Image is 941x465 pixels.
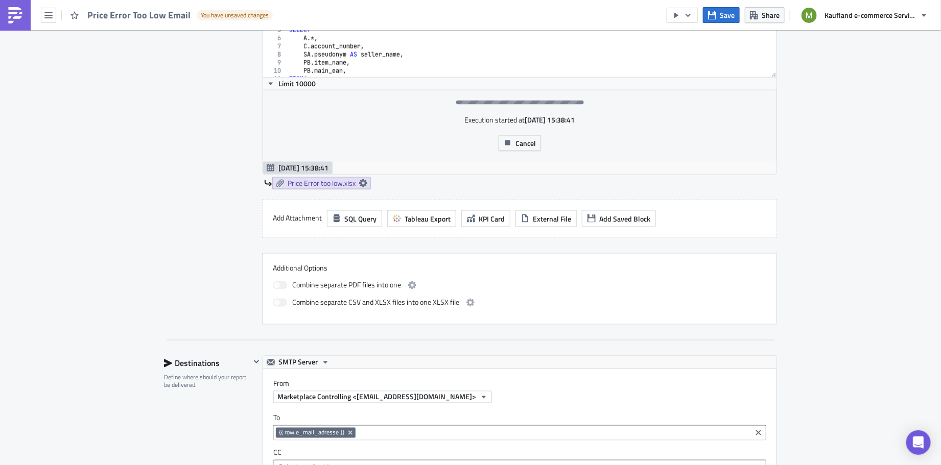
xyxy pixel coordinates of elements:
[4,60,254,68] span: domnievame sa, že pri vytváraní [PERSON_NAME] ponúk došlo k chybám.
[801,7,818,24] img: Avatar
[346,428,356,438] button: Remove Tag
[762,10,780,20] span: Share
[525,114,575,125] strong: [DATE] 15:38:41
[387,210,456,227] button: Tableau Export
[133,44,216,53] strong: {{ row.seller_name }}
[292,279,401,291] span: Combine separate PDF files into one
[263,78,319,90] button: Limit 10000
[582,210,656,227] button: Add Saved Block
[201,11,269,19] span: You have unsaved changes
[273,379,777,388] label: From
[273,448,766,457] label: CC
[745,7,785,23] button: Share
[4,76,263,84] span: Skontrolujte, prosím, či sú ceny produktov uvedených v prílohe správne.
[279,429,344,437] span: {{ row.e_mail_adresse }}
[263,67,288,75] div: 10
[273,413,766,423] label: To
[263,162,333,174] button: [DATE] 15:38:41
[533,213,571,224] span: External File
[344,213,377,224] span: SQL Query
[250,356,263,368] button: Hide content
[288,179,356,188] span: Price Error too low.xlsx
[720,10,735,20] span: Save
[263,51,288,59] div: 8
[479,213,505,224] span: KPI Card
[499,135,541,151] button: Cancel
[327,210,382,227] button: SQL Query
[795,4,933,27] button: Kaufland e-commerce Services GmbH & Co. KG
[273,264,766,273] label: Additional Options
[7,7,23,23] img: PushMetrics
[703,7,740,23] button: Save
[278,356,318,369] span: SMTP Server
[292,297,459,309] span: Combine separate CSV and XLSX files into one XLSX file
[263,356,333,369] button: SMTP Server
[273,210,322,226] label: Add Attachment
[263,42,288,51] div: 7
[277,391,476,402] span: Marketplace Controlling <[EMAIL_ADDRESS][DOMAIN_NAME]>
[164,374,250,389] div: Define where should your report be delivered.
[825,10,916,20] span: Kaufland e-commerce Services GmbH & Co. KG
[263,75,288,83] div: 11
[4,45,133,53] span: Vážená predajkyňa, vážený predajca
[515,138,536,149] span: Cancel
[4,25,488,34] p: {% if row.preferred_email_language=='sk' %}
[405,213,451,224] span: Tableau Export
[25,90,181,99] span: V môžete vidieť aktuálnu cenu produktu.
[599,213,650,224] span: Add Saved Block
[752,427,765,439] button: Clear selected items
[465,115,575,125] div: Execution started at
[263,59,288,67] div: 9
[30,90,54,99] em: stĺpci H
[263,34,288,42] div: 6
[272,177,371,189] a: Price Error too low.xlsx
[164,356,250,371] div: Destinations
[278,78,316,89] span: Limit 10000
[278,162,328,173] span: [DATE] 15:38:41
[515,210,577,227] button: External File
[461,210,510,227] button: KPI Card
[273,391,492,403] button: Marketplace Controlling <[EMAIL_ADDRESS][DOMAIN_NAME]>
[4,5,76,13] span: english version below
[87,9,192,21] span: Price Error Too Low Email
[906,430,931,455] div: Open Intercom Messenger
